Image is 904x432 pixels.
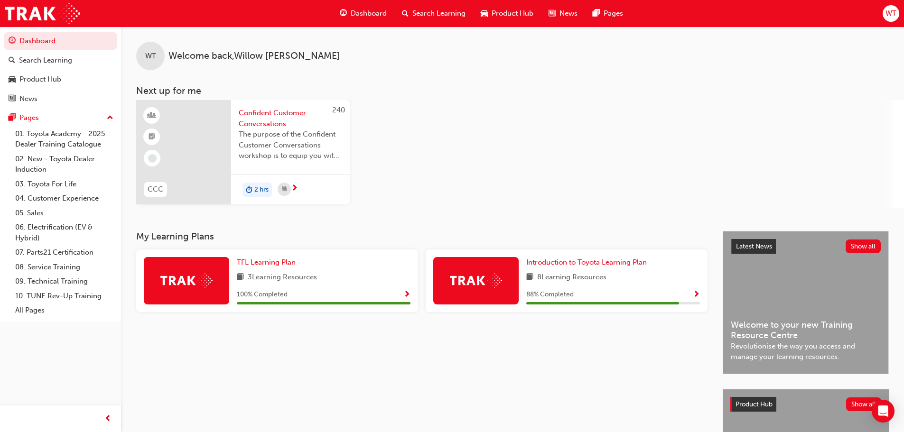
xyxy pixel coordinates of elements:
span: Product Hub [736,400,773,408]
span: News [559,8,578,19]
a: News [4,90,117,108]
a: 04. Customer Experience [11,191,117,206]
span: news-icon [9,95,16,103]
span: Confident Customer Conversations [239,108,342,129]
button: Pages [4,109,117,127]
a: Latest NewsShow all [731,239,881,254]
span: up-icon [107,112,113,124]
a: search-iconSearch Learning [394,4,473,23]
span: Welcome to your new Training Resource Centre [731,320,881,341]
button: WT [883,5,899,22]
a: 08. Service Training [11,260,117,275]
span: learningRecordVerb_NONE-icon [148,154,157,163]
a: Introduction to Toyota Learning Plan [526,257,651,268]
span: 100 % Completed [237,289,288,300]
span: 88 % Completed [526,289,574,300]
a: Product Hub [4,71,117,88]
span: CCC [148,184,163,195]
button: Show all [846,397,882,411]
span: Revolutionise the way you access and manage your learning resources. [731,341,881,362]
span: WT [145,51,156,62]
span: car-icon [481,8,488,19]
a: car-iconProduct Hub [473,4,541,23]
a: news-iconNews [541,4,585,23]
a: 06. Electrification (EV & Hybrid) [11,220,117,245]
span: WT [885,8,896,19]
div: Open Intercom Messenger [872,400,895,423]
button: Show Progress [403,289,410,301]
span: book-icon [237,272,244,284]
button: DashboardSearch LearningProduct HubNews [4,30,117,109]
span: guage-icon [9,37,16,46]
span: calendar-icon [282,184,287,195]
span: Search Learning [412,8,466,19]
span: search-icon [9,56,15,65]
div: News [19,93,37,104]
a: TFL Learning Plan [237,257,299,268]
span: 240 [332,106,345,114]
span: Latest News [736,242,772,250]
a: 09. Technical Training [11,274,117,289]
span: Pages [604,8,623,19]
span: search-icon [402,8,409,19]
span: book-icon [526,272,533,284]
span: 2 hrs [254,184,269,195]
span: duration-icon [246,184,252,196]
span: prev-icon [104,413,112,425]
h3: Next up for me [121,85,904,96]
span: Show Progress [693,291,700,299]
a: 02. New - Toyota Dealer Induction [11,152,117,177]
a: Search Learning [4,52,117,69]
span: next-icon [291,184,298,193]
a: 01. Toyota Academy - 2025 Dealer Training Catalogue [11,127,117,152]
a: Dashboard [4,32,117,50]
span: TFL Learning Plan [237,258,296,267]
img: Trak [5,3,80,24]
a: 10. TUNE Rev-Up Training [11,289,117,303]
a: All Pages [11,303,117,318]
a: Latest NewsShow allWelcome to your new Training Resource CentreRevolutionise the way you access a... [723,231,889,374]
img: Trak [450,273,502,288]
span: car-icon [9,75,16,84]
span: Welcome back , Willow [PERSON_NAME] [168,51,340,62]
span: The purpose of the Confident Customer Conversations workshop is to equip you with tools to commun... [239,129,342,161]
span: guage-icon [340,8,347,19]
h3: My Learning Plans [136,231,708,242]
span: 3 Learning Resources [248,272,317,284]
a: Product HubShow all [730,397,881,412]
span: news-icon [549,8,556,19]
div: Search Learning [19,55,72,66]
a: 03. Toyota For Life [11,177,117,192]
a: guage-iconDashboard [332,4,394,23]
span: Product Hub [492,8,533,19]
a: 240CCCConfident Customer ConversationsThe purpose of the Confident Customer Conversations worksho... [136,100,350,204]
button: Show Progress [693,289,700,301]
div: Pages [19,112,39,123]
div: Product Hub [19,74,61,85]
span: Introduction to Toyota Learning Plan [526,258,647,267]
span: pages-icon [593,8,600,19]
a: 07. Parts21 Certification [11,245,117,260]
img: Trak [160,273,213,288]
span: pages-icon [9,114,16,122]
span: booktick-icon [149,131,155,143]
a: pages-iconPages [585,4,631,23]
span: 8 Learning Resources [537,272,606,284]
a: 05. Sales [11,206,117,221]
span: learningResourceType_INSTRUCTOR_LED-icon [149,110,155,122]
span: Dashboard [351,8,387,19]
span: Show Progress [403,291,410,299]
button: Show all [846,239,881,253]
